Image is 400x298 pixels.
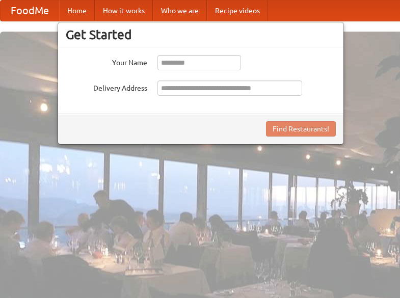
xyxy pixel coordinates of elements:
[266,121,336,137] button: Find Restaurants!
[153,1,207,21] a: Who we are
[95,1,153,21] a: How it works
[59,1,95,21] a: Home
[207,1,268,21] a: Recipe videos
[1,1,59,21] a: FoodMe
[66,27,336,42] h3: Get Started
[66,80,147,93] label: Delivery Address
[66,55,147,68] label: Your Name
